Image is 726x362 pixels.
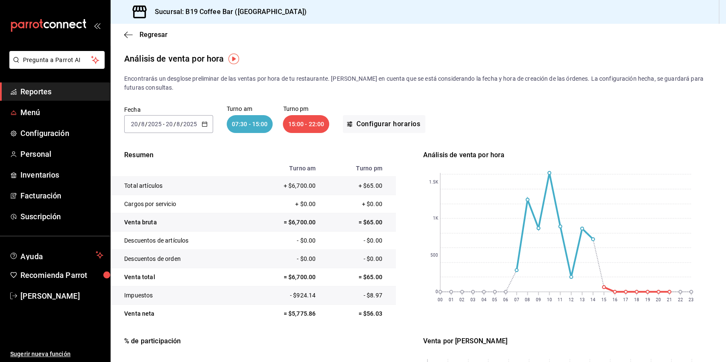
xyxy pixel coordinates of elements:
[283,106,329,112] p: Turno pm
[438,297,443,302] text: 00
[227,106,273,112] p: Turno am
[176,121,180,127] input: --
[20,290,103,302] span: [PERSON_NAME]
[148,121,162,127] input: ----
[601,297,606,302] text: 15
[250,195,320,213] td: + $0.00
[227,115,273,133] div: 07:30 - 15:00
[140,31,168,39] span: Regresar
[470,297,475,302] text: 03
[124,31,168,39] button: Regresar
[20,211,103,222] span: Suscripción
[525,297,530,302] text: 08
[459,297,464,302] text: 02
[23,56,91,65] span: Pregunta a Parrot AI
[148,7,307,17] h3: Sucursal: B19 Coffee Bar ([GEOGRAPHIC_DATA])
[20,250,92,260] span: Ayuda
[124,107,213,113] label: Fecha
[20,169,103,181] span: Inventarios
[20,190,103,201] span: Facturación
[111,286,250,305] td: Impuestos
[656,297,661,302] text: 20
[138,121,141,127] span: /
[579,297,584,302] text: 13
[6,62,105,71] a: Pregunta a Parrot AI
[250,268,320,286] td: = $6,700.00
[141,121,145,127] input: --
[320,177,396,195] td: + $65.00
[20,148,103,160] span: Personal
[320,213,396,232] td: = $65.00
[111,250,250,268] td: Descuentos de orden
[124,74,712,92] p: Encontrarás un desglose preliminar de las ventas por hora de tu restaurante. [PERSON_NAME] en cue...
[173,121,176,127] span: /
[228,54,239,64] img: Tooltip marker
[9,51,105,69] button: Pregunta a Parrot AI
[569,297,574,302] text: 12
[250,160,320,177] th: Turno am
[429,180,438,184] text: 1.5K
[111,195,250,213] td: Cargos por servicio
[448,297,453,302] text: 01
[423,336,709,346] div: Venta por [PERSON_NAME]
[436,290,438,294] text: 0
[343,115,425,133] button: Configurar horarios
[111,150,396,160] p: Resumen
[320,195,396,213] td: + $0.00
[623,297,628,302] text: 17
[667,297,672,302] text: 21
[558,297,563,302] text: 11
[165,121,173,127] input: --
[514,297,519,302] text: 07
[590,297,595,302] text: 14
[183,121,197,127] input: ----
[481,297,486,302] text: 04
[111,305,250,323] td: Venta neta
[250,286,320,305] td: - $924.14
[94,22,100,29] button: open_drawer_menu
[250,213,320,232] td: = $6,700.00
[645,297,650,302] text: 19
[283,115,329,133] div: 15:00 - 22:00
[503,297,508,302] text: 06
[20,86,103,97] span: Reportes
[131,121,138,127] input: --
[163,121,165,127] span: -
[250,232,320,250] td: - $0.00
[320,286,396,305] td: - $8.97
[111,268,250,286] td: Venta total
[250,177,320,195] td: + $6,700.00
[124,52,224,65] div: Análisis de venta por hora
[10,350,103,359] span: Sugerir nueva función
[689,297,694,302] text: 23
[547,297,552,302] text: 10
[492,297,497,302] text: 05
[320,268,396,286] td: = $65.00
[536,297,541,302] text: 09
[320,305,396,323] td: = $56.03
[145,121,148,127] span: /
[433,216,438,221] text: 1K
[111,232,250,250] td: Descuentos de artículos
[320,250,396,268] td: - $0.00
[320,160,396,177] th: Turno pm
[180,121,183,127] span: /
[612,297,618,302] text: 16
[250,250,320,268] td: - $0.00
[124,336,410,346] div: % de participación
[430,253,438,258] text: 500
[111,213,250,232] td: Venta bruta
[423,150,709,160] div: Análisis de venta por hora
[250,305,320,323] td: = $5,775.86
[111,177,250,195] td: Total artículos
[20,107,103,118] span: Menú
[20,269,103,281] span: Recomienda Parrot
[320,232,396,250] td: - $0.00
[20,127,103,139] span: Configuración
[678,297,683,302] text: 22
[634,297,639,302] text: 18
